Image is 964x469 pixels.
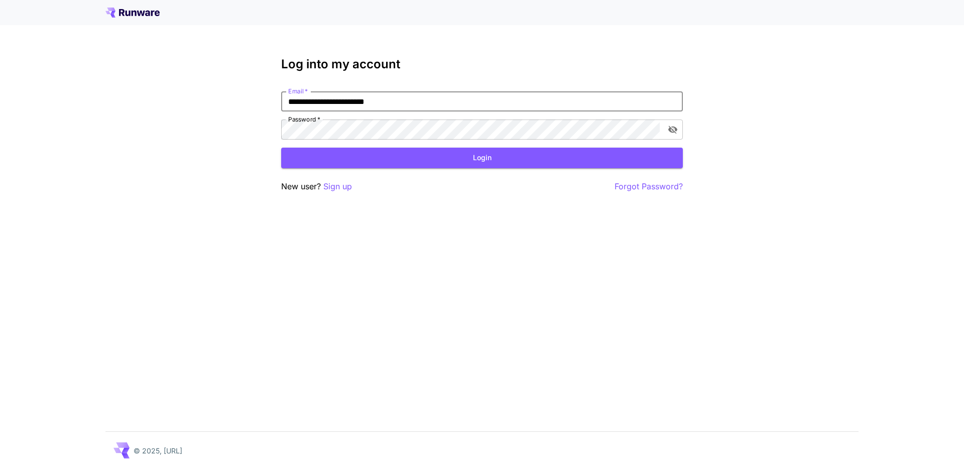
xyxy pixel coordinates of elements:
button: Forgot Password? [615,180,683,193]
button: Login [281,148,683,168]
button: Sign up [323,180,352,193]
p: New user? [281,180,352,193]
label: Password [288,115,320,124]
label: Email [288,87,308,95]
p: © 2025, [URL] [134,445,182,456]
button: toggle password visibility [664,121,682,139]
h3: Log into my account [281,57,683,71]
